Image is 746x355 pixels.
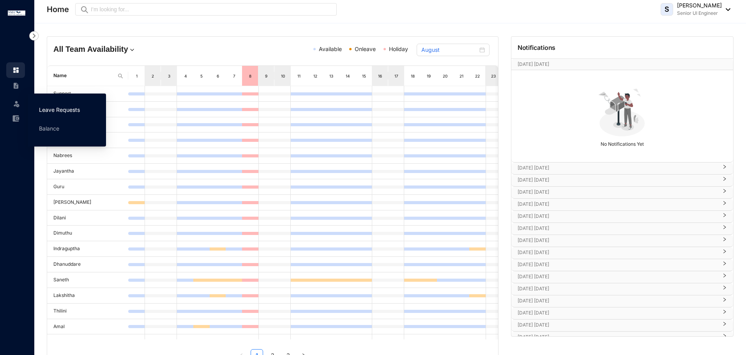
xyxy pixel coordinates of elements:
td: Lakshitha [47,288,128,304]
p: [DATE] [DATE] [518,176,718,184]
td: Dhanuddare [47,257,128,272]
td: Support [47,86,128,102]
span: right [722,228,727,230]
p: [DATE] [DATE] [518,273,718,281]
p: [DATE] [DATE] [518,249,718,256]
div: [DATE] [DATE] [511,199,733,210]
td: Dimuthu [47,226,128,241]
div: 6 [215,72,221,80]
div: 5 [198,72,205,80]
div: [DATE] [DATE][DATE] [511,59,733,70]
div: [DATE] [DATE] [511,162,733,174]
p: [DATE] [DATE] [518,188,718,196]
span: right [722,300,727,302]
div: 12 [312,72,318,80]
p: [DATE] [DATE] [518,309,718,317]
li: Expenses [6,111,25,126]
div: [DATE] [DATE] [511,332,733,343]
div: 22 [474,72,481,80]
p: [DATE] [DATE] [518,237,718,244]
div: [DATE] [DATE] [511,187,733,198]
span: Onleave [355,46,376,52]
div: [DATE] [DATE] [511,283,733,295]
p: [DATE] [DATE] [518,224,718,232]
div: 3 [166,72,172,80]
div: [DATE] [DATE] [511,271,733,283]
p: Notifications [518,43,556,52]
img: dropdown.780994ddfa97fca24b89f58b1de131fa.svg [128,46,136,54]
img: expense-unselected.2edcf0507c847f3e9e96.svg [12,115,19,122]
span: Available [319,46,342,52]
div: 1 [134,72,140,80]
p: [DATE] [DATE] [518,321,718,329]
h4: All Team Availability [53,44,199,55]
span: right [722,325,727,326]
div: 16 [377,72,383,80]
img: dropdown-black.8e83cc76930a90b1a4fdb6d089b7bf3a.svg [722,8,730,11]
img: contract-unselected.99e2b2107c0a7dd48938.svg [12,82,19,89]
div: [DATE] [DATE] [511,175,733,186]
td: Nabrees [47,148,128,164]
p: [DATE] [DATE] [518,164,718,172]
span: Holiday [389,46,408,52]
p: [DATE] [DATE] [518,212,718,220]
div: [DATE] [DATE] [511,320,733,331]
p: [DATE] [DATE] [518,261,718,268]
span: right [722,252,727,254]
input: I’m looking for... [91,5,332,14]
p: No Notifications Yet [514,138,731,148]
p: [PERSON_NAME] [677,2,722,9]
li: Home [6,62,25,78]
p: [DATE] [DATE] [518,200,718,208]
div: 2 [150,72,156,80]
td: Dilani [47,210,128,226]
div: 13 [328,72,334,80]
span: right [722,192,727,193]
div: 11 [296,72,302,80]
td: Amal [47,319,128,335]
td: Saneth [47,272,128,288]
li: Contracts [6,78,25,94]
img: leave-unselected.2934df6273408c3f84d9.svg [12,100,20,108]
p: [DATE] [DATE] [518,60,712,68]
p: [DATE] [DATE] [518,285,718,293]
div: 19 [426,72,432,80]
p: [DATE] [DATE] [518,333,718,341]
td: Jayantha [47,164,128,179]
div: [DATE] [DATE] [511,211,733,223]
td: Niron [47,334,128,350]
div: [DATE] [DATE] [511,223,733,235]
div: 23 [491,72,497,80]
div: 10 [280,72,286,80]
div: [DATE] [DATE] [511,307,733,319]
input: Select month [421,46,478,54]
div: 21 [458,72,465,80]
img: logo [8,11,25,16]
span: Name [53,72,114,79]
span: right [722,264,727,266]
p: Senior UI Engineer [677,9,722,17]
span: right [722,216,727,217]
span: right [722,288,727,290]
div: 15 [361,72,367,80]
div: [DATE] [DATE] [511,259,733,271]
p: Home [47,4,69,15]
img: no-notification-yet.99f61bb71409b19b567a5111f7a484a1.svg [595,84,649,138]
img: home.c6720e0a13eba0172344.svg [12,67,19,74]
td: Guru [47,179,128,195]
span: right [722,180,727,181]
a: Balance [39,125,59,132]
p: [DATE] [DATE] [518,297,718,305]
a: Leave Requests [39,106,80,113]
div: [DATE] [DATE] [511,235,733,247]
span: right [722,276,727,278]
div: 7 [231,72,237,80]
img: nav-icon-right.af6afadce00d159da59955279c43614e.svg [29,31,39,41]
img: search.8ce656024d3affaeffe32e5b30621cb7.svg [117,73,124,79]
div: [DATE] [DATE] [511,247,733,259]
div: 18 [410,72,416,80]
span: right [722,204,727,205]
div: 20 [442,72,448,80]
div: 8 [247,72,253,80]
td: [PERSON_NAME] [47,195,128,210]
